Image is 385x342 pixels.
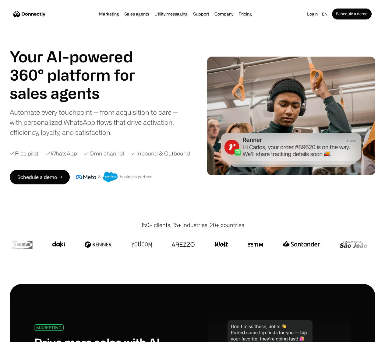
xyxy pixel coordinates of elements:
[10,84,150,102] h1: sales agents
[12,331,37,340] ul: Language list
[10,84,150,102] div: 1 of 4
[153,12,189,16] a: Utility messaging
[191,12,211,16] a: Support
[84,149,124,158] div: ✓ Omnichannel
[10,84,150,102] div: carousel
[6,331,37,340] aside: Language selected: English
[237,12,254,16] a: Pricing
[10,149,38,158] div: ✓ Free pilot
[322,10,327,18] div: en
[76,172,152,182] img: Meta and Salesforce business partner badge.
[97,12,121,16] a: Marketing
[10,47,150,84] h1: Your AI-powered 360° platform for
[332,9,372,19] a: Schedule a demo
[10,107,190,137] div: Automate every touchpoint — from acquisition to care — with personalized WhatsApp flows that driv...
[141,221,244,229] div: 150+ clients, 15+ industries, 20+ countries
[36,325,62,330] div: MARKETING
[13,9,46,19] a: home
[214,10,233,18] div: Company
[122,12,151,16] a: Sales agents
[46,149,77,158] div: ✓ WhatsApp
[305,10,320,18] a: Login
[10,170,70,184] a: Schedule a demo →
[131,149,190,158] div: ✓ Inbound & Outbound
[320,10,332,18] div: en
[213,10,235,18] div: Company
